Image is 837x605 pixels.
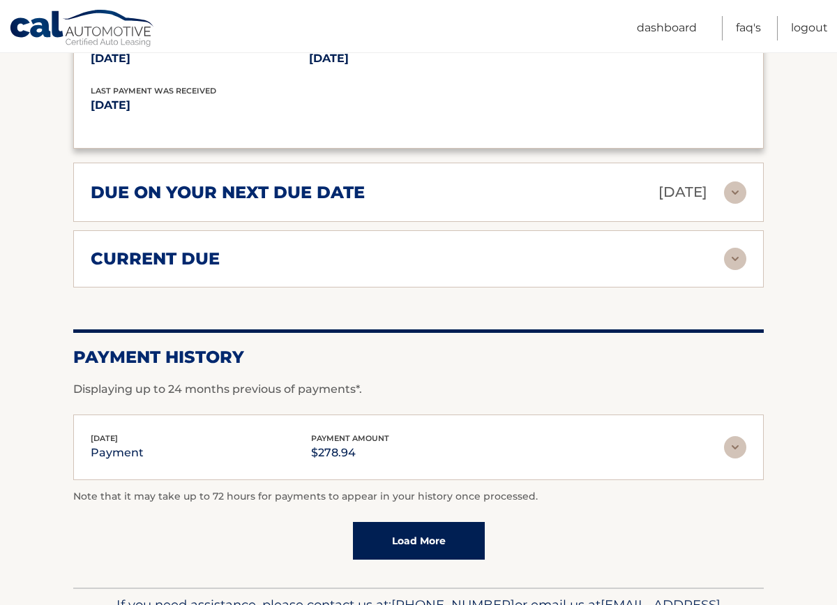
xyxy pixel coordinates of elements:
[724,436,746,458] img: accordion-rest.svg
[73,347,764,368] h2: Payment History
[637,16,697,40] a: Dashboard
[724,248,746,270] img: accordion-rest.svg
[73,381,764,398] p: Displaying up to 24 months previous of payments*.
[91,182,365,203] h2: due on your next due date
[309,49,527,68] p: [DATE]
[311,433,389,443] span: payment amount
[91,96,418,115] p: [DATE]
[791,16,828,40] a: Logout
[724,181,746,204] img: accordion-rest.svg
[91,433,118,443] span: [DATE]
[9,9,156,50] a: Cal Automotive
[73,488,764,505] p: Note that it may take up to 72 hours for payments to appear in your history once processed.
[353,522,485,560] a: Load More
[658,180,707,204] p: [DATE]
[91,49,309,68] p: [DATE]
[736,16,761,40] a: FAQ's
[91,86,216,96] span: Last Payment was received
[311,443,389,463] p: $278.94
[91,248,220,269] h2: current due
[91,443,144,463] p: payment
